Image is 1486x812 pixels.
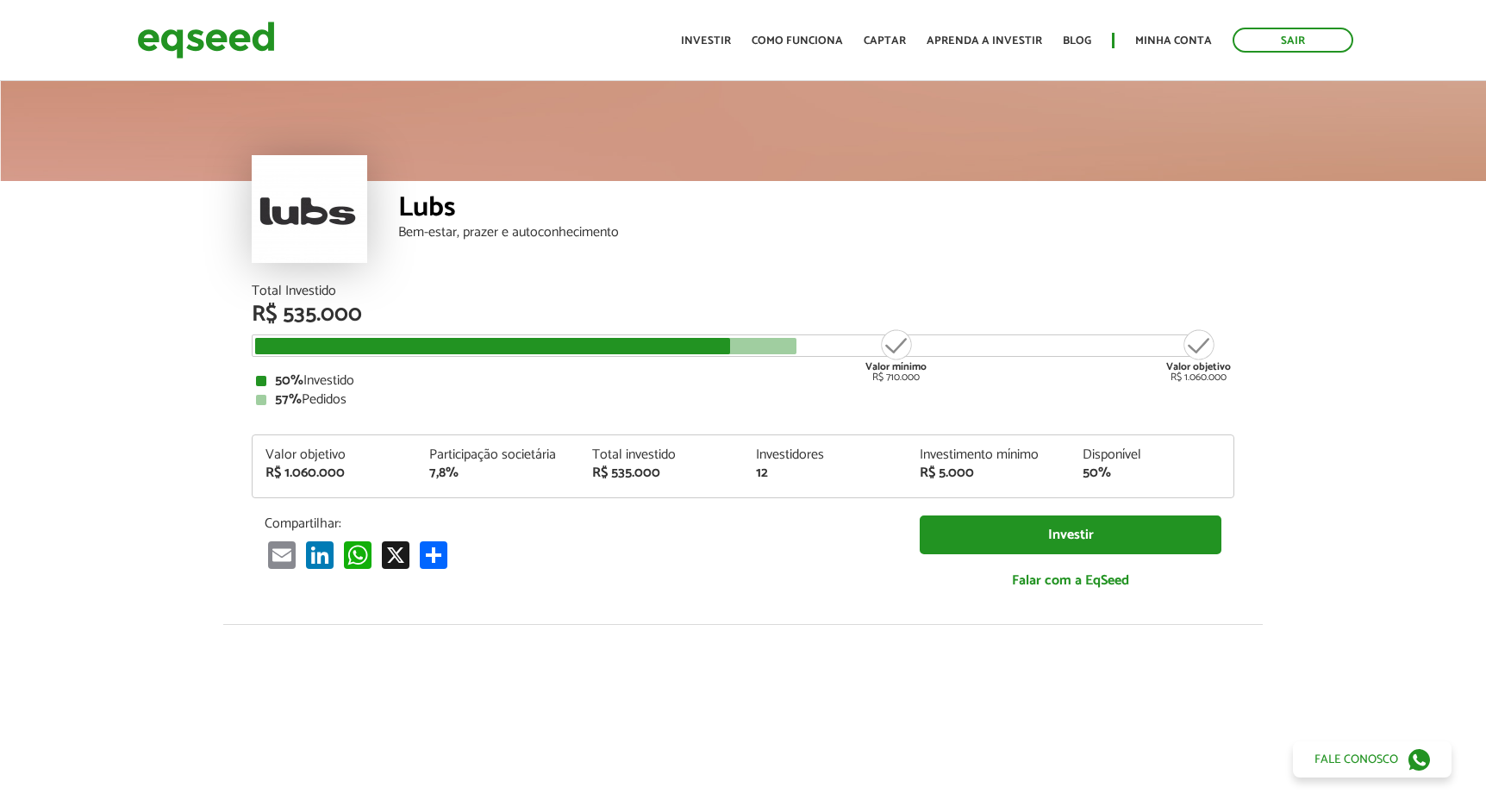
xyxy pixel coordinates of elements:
[303,540,337,569] a: LinkedIn
[137,17,275,63] img: EqSeed
[1233,28,1353,53] a: Sair
[275,369,303,392] strong: 50%
[256,374,1230,388] div: Investido
[275,388,302,411] strong: 57%
[265,466,403,480] div: R$ 1.060.000
[681,35,731,47] a: Investir
[920,466,1058,480] div: R$ 5.000
[756,466,894,480] div: 12
[864,35,906,47] a: Captar
[927,35,1042,47] a: Aprenda a investir
[398,194,1234,226] div: Lubs
[398,226,1234,240] div: Bem-estar, prazer e autoconhecimento
[265,448,403,462] div: Valor objetivo
[252,303,1234,326] div: R$ 535.000
[252,284,1234,298] div: Total Investido
[920,563,1221,598] a: Falar com a EqSeed
[1166,359,1231,375] strong: Valor objetivo
[429,448,567,462] div: Participação societária
[416,540,451,569] a: Compartilhar
[1083,466,1221,480] div: 50%
[920,448,1058,462] div: Investimento mínimo
[1083,448,1221,462] div: Disponível
[265,540,299,569] a: Email
[1135,35,1212,47] a: Minha conta
[265,515,894,532] p: Compartilhar:
[592,448,730,462] div: Total investido
[592,466,730,480] div: R$ 535.000
[1166,328,1231,383] div: R$ 1.060.000
[378,540,413,569] a: X
[864,328,928,383] div: R$ 710.000
[756,448,894,462] div: Investidores
[256,393,1230,407] div: Pedidos
[752,35,843,47] a: Como funciona
[865,359,927,375] strong: Valor mínimo
[340,540,375,569] a: WhatsApp
[429,466,567,480] div: 7,8%
[920,515,1221,554] a: Investir
[1293,741,1452,778] a: Fale conosco
[1063,35,1091,47] a: Blog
